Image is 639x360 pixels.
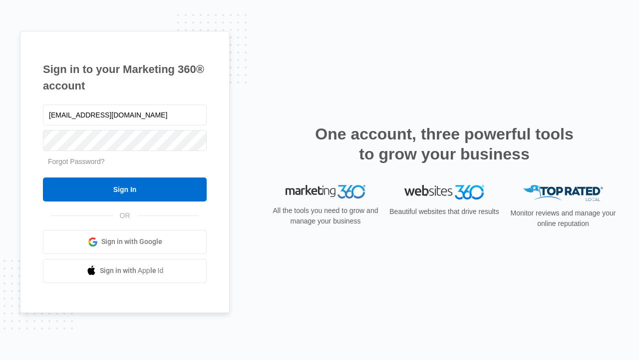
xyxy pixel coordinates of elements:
[113,210,137,221] span: OR
[312,124,577,164] h2: One account, three powerful tools to grow your business
[43,230,207,254] a: Sign in with Google
[100,265,164,276] span: Sign in with Apple Id
[404,185,484,199] img: Websites 360
[388,206,500,217] p: Beautiful websites that drive results
[48,157,105,165] a: Forgot Password?
[43,61,207,94] h1: Sign in to your Marketing 360® account
[43,259,207,283] a: Sign in with Apple Id
[523,185,603,201] img: Top Rated Local
[270,205,381,226] p: All the tools you need to grow and manage your business
[43,177,207,201] input: Sign In
[286,185,365,199] img: Marketing 360
[43,104,207,125] input: Email
[507,208,619,229] p: Monitor reviews and manage your online reputation
[101,236,162,247] span: Sign in with Google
